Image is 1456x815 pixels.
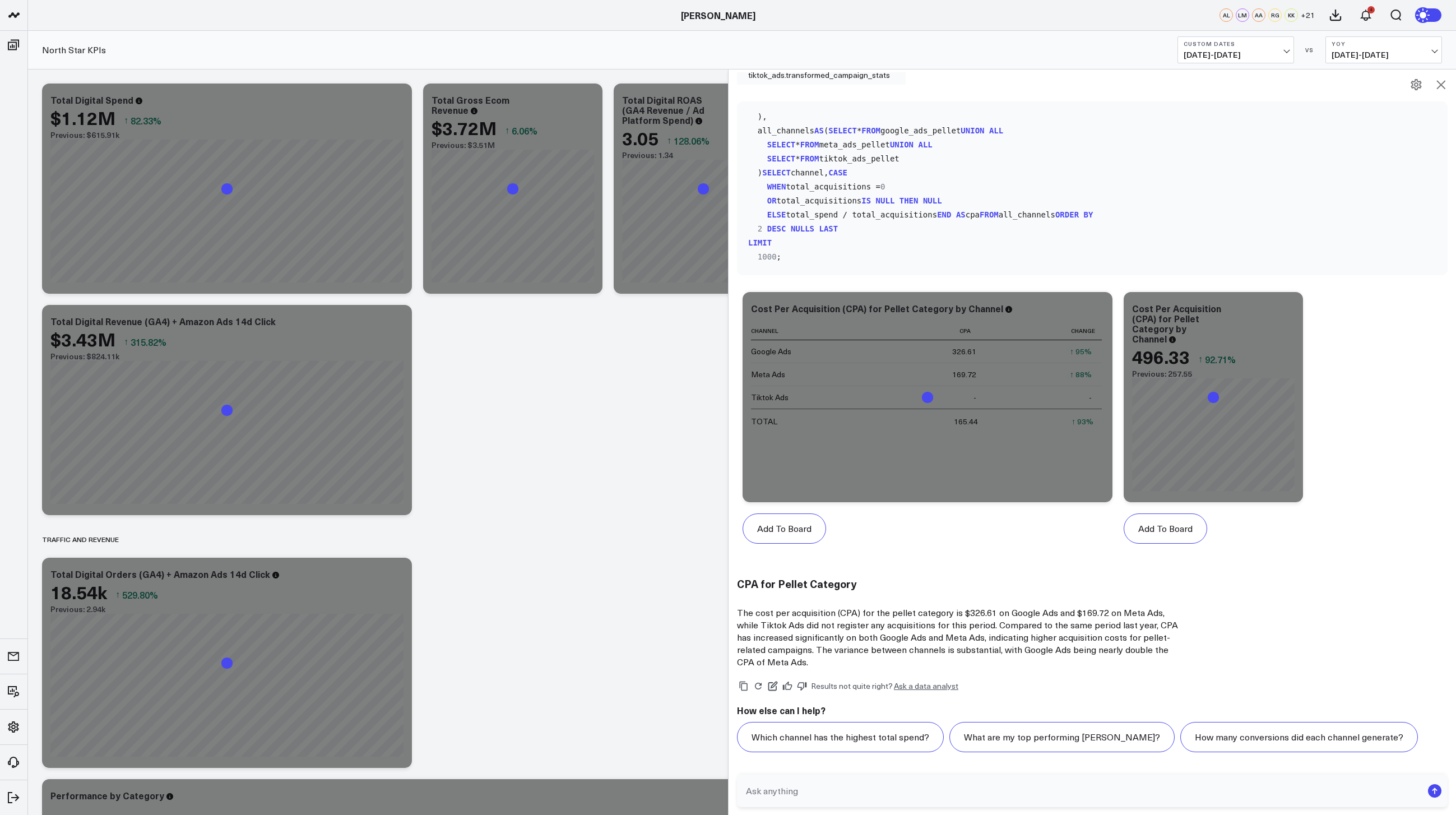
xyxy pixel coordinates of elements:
span: ↑ [667,133,671,148]
div: Cost Per Acquisition (CPA) for Pellet Category by Channel [751,302,1003,314]
span: NULLS LAST [791,224,838,233]
div: Performance by Category [50,789,164,802]
span: ↑ [124,113,128,128]
span: ALL [989,126,1003,135]
div: - [973,392,976,403]
span: OR [767,196,777,205]
div: AA [1252,8,1265,22]
span: ORDER [1055,210,1079,219]
span: ↑ [115,587,120,602]
div: 18.54k [50,582,107,602]
button: What are my top performing [PERSON_NAME]? [949,722,1175,752]
span: 529.80% [122,589,158,601]
b: Custom Dates [1184,40,1288,47]
button: YoY[DATE]-[DATE] [1325,36,1442,63]
div: TOTAL [751,416,777,427]
span: SELECT [767,154,796,163]
div: - [1089,392,1092,403]
span: DESC [767,224,786,233]
a: [PERSON_NAME] [681,9,755,21]
th: Change [986,322,1102,340]
div: Previous: $3.51M [432,141,594,150]
button: Which channel has the highest total spend? [737,722,944,752]
h2: How else can I help? [737,704,1448,716]
div: tiktok_ads.transformed_campaign_stats [737,65,906,85]
span: SELECT [762,168,791,177]
div: 3.05 [622,128,659,148]
div: Total Gross Ecom Revenue [432,94,509,116]
span: FROM [861,126,880,135]
span: SELECT [767,140,796,149]
span: 6.06% [512,124,537,137]
a: Ask a data analyst [894,682,958,690]
span: WHEN [767,182,786,191]
div: Total Digital ROAS (GA4 Revenue / Ad Platform Spend) [622,94,704,126]
span: ELSE [767,210,786,219]
div: 4 [1367,6,1375,13]
span: 1000 [758,252,777,261]
div: Previous: 1.34 [622,151,785,160]
span: END [937,210,951,219]
div: ↑ 93% [1072,416,1093,427]
span: CASE [828,168,847,177]
span: FROM [980,210,999,219]
span: 92.71% [1205,353,1236,365]
div: KK [1285,8,1298,22]
div: AL [1219,8,1233,22]
span: + 21 [1301,11,1315,19]
button: Custom Dates[DATE]-[DATE] [1177,36,1294,63]
span: FROM [800,140,819,149]
button: Copy [737,679,750,693]
div: $1.12M [50,108,115,128]
span: [DATE] - [DATE] [1332,50,1436,59]
span: 315.82% [131,336,166,348]
div: 326.61 [952,346,976,357]
div: VS [1300,47,1320,53]
span: NULL [923,196,942,205]
span: 0 [880,182,885,191]
div: Previous: $824.11k [50,352,404,361]
b: YoY [1332,40,1436,47]
div: Total Digital Spend [50,94,133,106]
span: NULL [876,196,895,205]
span: 82.33% [131,114,161,127]
span: IS [861,196,871,205]
div: 165.44 [954,416,978,427]
span: ↑ [505,123,509,138]
div: LM [1236,8,1249,22]
div: 169.72 [952,369,976,380]
span: THEN [899,196,919,205]
span: [DATE] - [DATE] [1184,50,1288,59]
span: UNION [961,126,984,135]
div: Previous: $615.91k [50,131,404,140]
th: Channel [751,322,863,340]
div: Google Ads [751,346,791,357]
div: Traffic and revenue [42,526,119,552]
div: Tiktok Ads [751,392,789,403]
span: ALL [918,140,932,149]
p: The cost per acquisition (CPA) for the pellet category is $326.61 on Google Ads and $169.72 on Me... [737,606,1185,668]
button: Add To Board [1124,513,1207,544]
span: 128.06% [674,135,710,147]
span: LIMIT [748,238,772,247]
div: Meta Ads [751,369,785,380]
span: ↑ [124,335,128,349]
span: Results not quite right? [811,680,893,691]
div: Cost Per Acquisition (CPA) for Pellet Category by Channel [1132,302,1221,345]
span: SELECT [828,126,857,135]
div: ↑ 95% [1070,346,1092,357]
div: 496.33 [1132,346,1190,367]
div: ↑ 88% [1070,369,1092,380]
span: ↑ [1198,352,1203,367]
span: 2 [758,224,762,233]
h3: CPA for Pellet Category [737,577,1185,590]
a: North Star KPIs [42,44,106,56]
div: Total Digital Revenue (GA4) + Amazon Ads 14d Click [50,315,276,327]
div: Previous: 257.55 [1132,369,1295,378]
div: Previous: 2.94k [50,605,404,614]
span: FROM [800,154,819,163]
th: Cpa [863,322,986,340]
button: Add To Board [743,513,826,544]
div: RG [1268,8,1282,22]
button: +21 [1301,8,1315,22]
